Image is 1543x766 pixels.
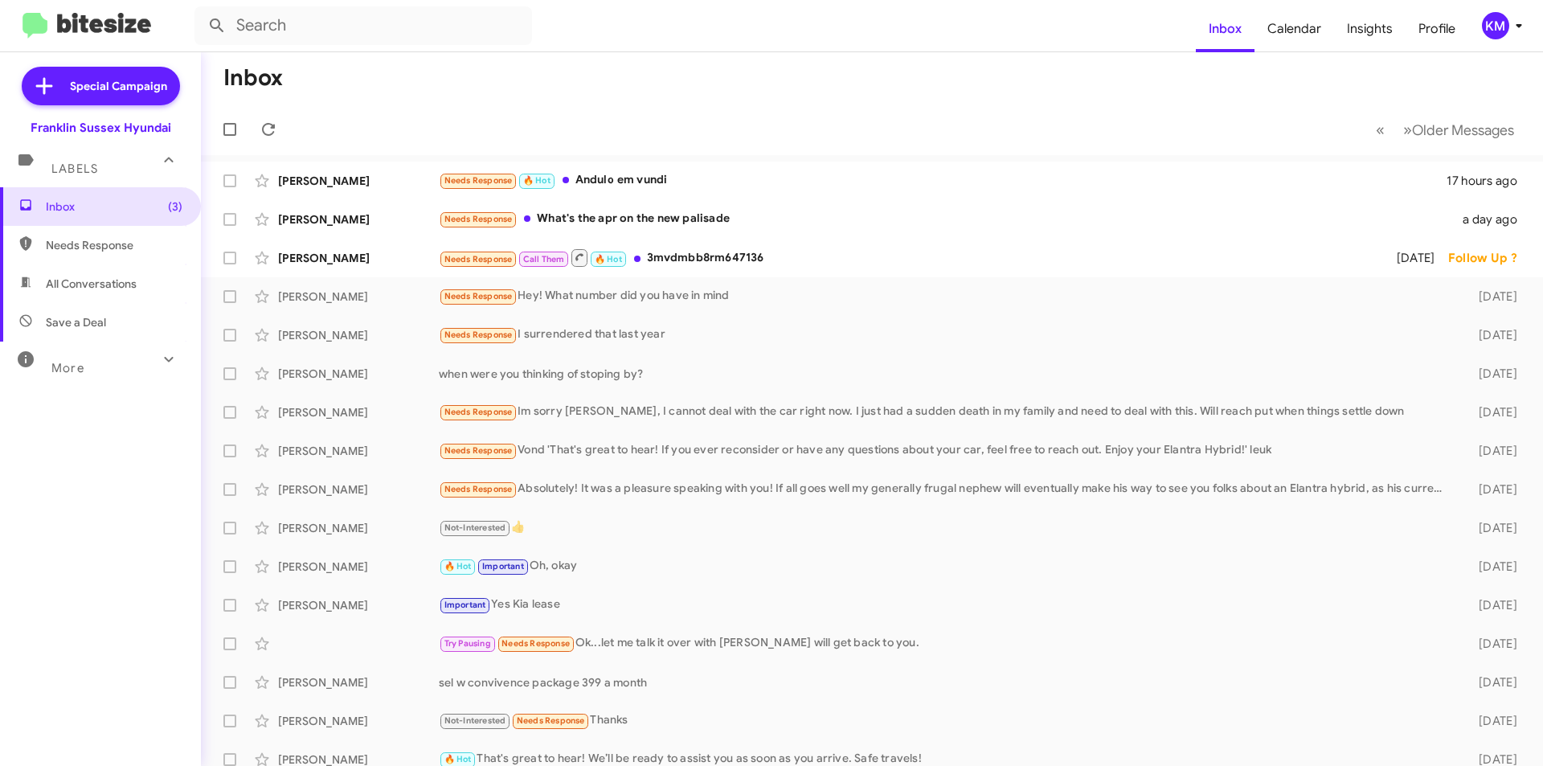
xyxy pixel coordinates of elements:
a: Insights [1334,6,1406,52]
div: Franklin Sussex Hyundai [31,120,171,136]
div: Hey! What number did you have in mind [439,287,1453,305]
div: [PERSON_NAME] [278,250,439,266]
span: Labels [51,162,98,176]
span: Needs Response [444,484,513,494]
nav: Page navigation example [1367,113,1524,146]
span: Needs Response [444,175,513,186]
div: Im sorry [PERSON_NAME], I cannot deal with the car right now. I just had a sudden death in my fam... [439,403,1453,421]
div: 👍 [439,518,1453,537]
div: [PERSON_NAME] [278,674,439,690]
div: Yes Kia lease [439,596,1453,614]
div: [PERSON_NAME] [278,713,439,729]
div: Ok...let me talk it over with [PERSON_NAME] will get back to you. [439,634,1453,653]
span: Save a Deal [46,314,106,330]
div: [DATE] [1376,250,1448,266]
span: Try Pausing [444,638,491,649]
span: More [51,361,84,375]
div: [PERSON_NAME] [278,481,439,498]
span: Needs Response [444,291,513,301]
div: [DATE] [1453,289,1530,305]
div: [DATE] [1453,713,1530,729]
span: All Conversations [46,276,137,292]
div: sel w convivence package 399 a month [439,674,1453,690]
div: when were you thinking of stoping by? [439,366,1453,382]
div: [DATE] [1453,636,1530,652]
div: [PERSON_NAME] [278,597,439,613]
span: Needs Response [444,445,513,456]
span: Needs Response [444,407,513,417]
div: [DATE] [1453,327,1530,343]
input: Search [194,6,532,45]
div: [PERSON_NAME] [278,443,439,459]
div: [PERSON_NAME] [278,211,439,227]
div: a day ago [1453,211,1530,227]
span: Needs Response [444,214,513,224]
div: [PERSON_NAME] [278,559,439,575]
span: Not-Interested [444,715,506,726]
a: Inbox [1196,6,1254,52]
span: Important [482,561,524,571]
span: Inbox [46,199,182,215]
div: Andulo em vundi [439,171,1447,190]
div: 3mvdmbb8rm647136 [439,248,1376,268]
span: Important [444,600,486,610]
div: [DATE] [1453,674,1530,690]
div: [DATE] [1453,366,1530,382]
div: [PERSON_NAME] [278,289,439,305]
div: I surrendered that last year [439,326,1453,344]
div: Absolutely! It was a pleasure speaking with you! If all goes well my generally frugal nephew will... [439,480,1453,498]
a: Profile [1406,6,1468,52]
div: [PERSON_NAME] [278,327,439,343]
a: Special Campaign [22,67,180,105]
span: Needs Response [501,638,570,649]
span: Older Messages [1412,121,1514,139]
div: Vond 'That's great to hear! If you ever reconsider or have any questions about your car, feel fre... [439,441,1453,460]
h1: Inbox [223,65,283,91]
div: [PERSON_NAME] [278,404,439,420]
span: 🔥 Hot [523,175,550,186]
div: [DATE] [1453,559,1530,575]
button: Previous [1366,113,1394,146]
div: [PERSON_NAME] [278,520,439,536]
span: Not-Interested [444,522,506,533]
span: 🔥 Hot [444,561,472,571]
span: 🔥 Hot [444,754,472,764]
span: » [1403,120,1412,140]
div: [DATE] [1453,481,1530,498]
span: 🔥 Hot [595,254,622,264]
div: [PERSON_NAME] [278,173,439,189]
span: Call Them [523,254,565,264]
div: KM [1482,12,1509,39]
a: Calendar [1254,6,1334,52]
div: [DATE] [1453,520,1530,536]
div: [DATE] [1453,404,1530,420]
button: Next [1394,113,1524,146]
div: [PERSON_NAME] [278,366,439,382]
div: [DATE] [1453,443,1530,459]
div: [DATE] [1453,597,1530,613]
span: « [1376,120,1385,140]
div: Thanks [439,711,1453,730]
div: Oh, okay [439,557,1453,576]
span: Needs Response [444,330,513,340]
div: What's the apr on the new palisade [439,210,1453,228]
span: Special Campaign [70,78,167,94]
span: (3) [168,199,182,215]
span: Needs Response [444,254,513,264]
div: 17 hours ago [1447,173,1530,189]
span: Needs Response [46,237,182,253]
button: KM [1468,12,1525,39]
div: Follow Up ? [1448,250,1530,266]
span: Needs Response [517,715,585,726]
